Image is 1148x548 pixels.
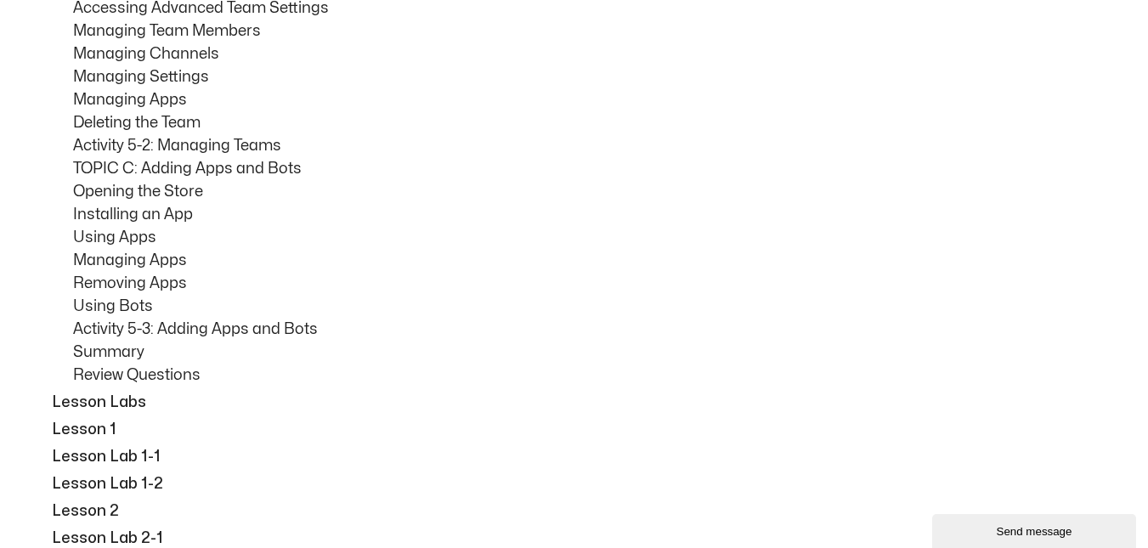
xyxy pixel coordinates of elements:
[73,203,1101,226] p: Installing an App
[52,472,1097,495] p: Lesson Lab 1-2
[73,364,1101,387] p: Review Questions
[73,111,1101,134] p: Deleting the Team
[73,226,1101,249] p: Using Apps
[73,180,1101,203] p: Opening the Store
[73,249,1101,272] p: Managing Apps
[52,500,1097,523] p: Lesson 2
[73,88,1101,111] p: Managing Apps
[73,65,1101,88] p: Managing Settings
[52,445,1097,468] p: Lesson Lab 1-1
[73,42,1101,65] p: Managing Channels
[73,318,1101,341] p: Activity 5-3: Adding Apps and Bots
[73,20,1101,42] p: Managing Team Members
[73,295,1101,318] p: Using Bots
[73,134,1101,157] p: Activity 5-2: Managing Teams
[932,511,1140,548] iframe: chat widget
[52,391,1097,414] p: Lesson Labs
[73,341,1101,364] p: Summary
[73,272,1101,295] p: Removing Apps
[52,418,1097,441] p: Lesson 1
[73,157,1101,180] p: TOPIC C: Adding Apps and Bots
